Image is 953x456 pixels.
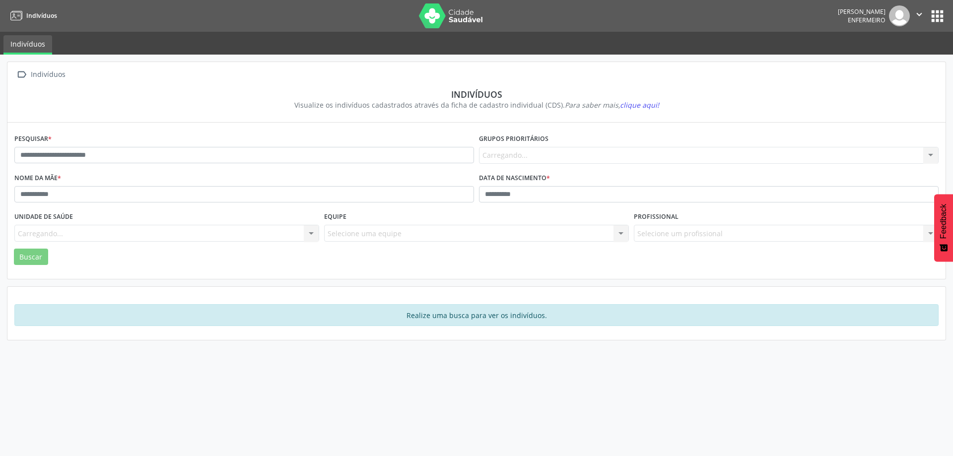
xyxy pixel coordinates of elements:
label: Profissional [634,209,679,225]
button: Buscar [14,249,48,265]
label: Unidade de saúde [14,209,73,225]
span: Feedback [939,204,948,239]
div: Indivíduos [29,67,67,82]
label: Equipe [324,209,346,225]
label: Data de nascimento [479,171,550,186]
span: clique aqui! [620,100,659,110]
button: Feedback - Mostrar pesquisa [934,194,953,261]
i:  [14,67,29,82]
a: Indivíduos [3,35,52,55]
button: apps [929,7,946,25]
div: Indivíduos [21,89,932,100]
i: Para saber mais, [565,100,659,110]
div: [PERSON_NAME] [838,7,885,16]
img: img [889,5,910,26]
span: Enfermeiro [848,16,885,24]
span: Indivíduos [26,11,57,20]
i:  [914,9,925,20]
label: Grupos prioritários [479,131,548,147]
div: Visualize os indivíduos cadastrados através da ficha de cadastro individual (CDS). [21,100,932,110]
a:  Indivíduos [14,67,67,82]
label: Nome da mãe [14,171,61,186]
label: Pesquisar [14,131,52,147]
a: Indivíduos [7,7,57,24]
div: Realize uma busca para ver os indivíduos. [14,304,939,326]
button:  [910,5,929,26]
